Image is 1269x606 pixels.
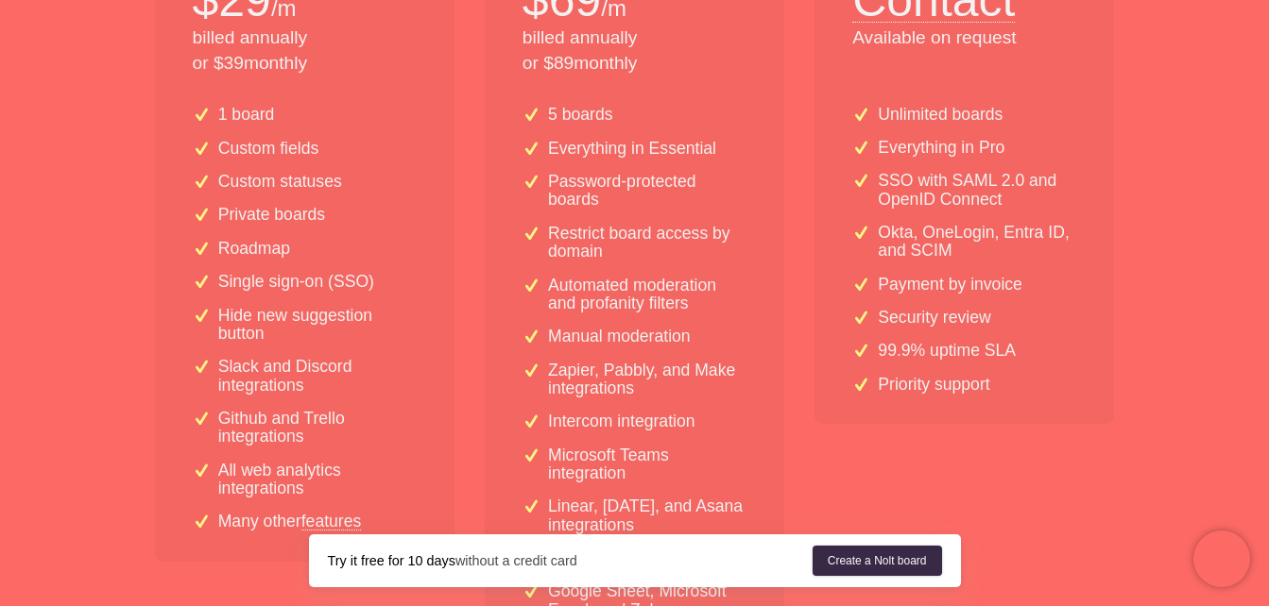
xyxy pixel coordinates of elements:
[548,362,746,398] p: Zapier, Pabbly, and Make integrations
[328,551,813,570] div: without a credit card
[548,173,746,210] p: Password-protected boards
[548,497,746,534] p: Linear, [DATE], and Asana integrations
[878,376,989,394] p: Priority support
[218,140,319,158] p: Custom fields
[548,140,716,158] p: Everything in Essential
[878,276,1022,294] p: Payment by invoice
[548,277,746,313] p: Automated moderation and profanity filters
[548,106,612,124] p: 5 boards
[218,513,362,530] p: Many other
[301,513,362,530] a: features
[218,462,417,498] p: All web analytics integrations
[548,412,695,430] p: Intercom integration
[218,106,275,124] p: 1 board
[218,206,325,224] p: Private boards
[218,240,290,258] p: Roadmap
[878,139,1004,157] p: Everything in Pro
[548,225,746,261] p: Restrict board access by domain
[878,172,1076,209] p: SSO with SAML 2.0 and OpenID Connect
[813,546,942,576] a: Create a Nolt board
[548,446,746,483] p: Microsoft Teams integration
[193,25,417,76] p: billed annually or $ 39 monthly
[878,224,1076,261] p: Okta, OneLogin, Entra ID, and SCIM
[878,342,1016,360] p: 99.9% uptime SLA
[218,307,417,344] p: Hide new suggestion button
[218,273,374,291] p: Single sign-on (SSO)
[218,173,342,191] p: Custom statuses
[218,358,417,395] p: Slack and Discord integrations
[852,25,1076,51] p: Available on request
[878,106,1003,124] p: Unlimited boards
[218,410,417,446] p: Github and Trello integrations
[548,328,691,345] p: Manual moderation
[878,309,990,327] p: Security review
[1193,530,1250,587] iframe: Chatra live chat
[328,553,455,568] strong: Try it free for 10 days
[523,25,746,76] p: billed annually or $ 89 monthly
